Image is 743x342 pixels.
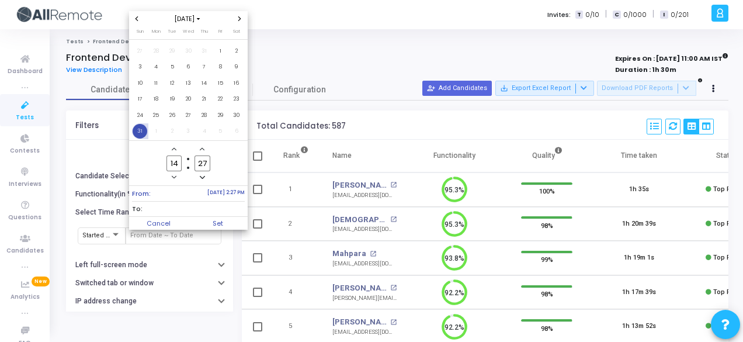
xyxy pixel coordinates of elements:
[168,28,176,34] span: Tue
[148,43,165,59] td: July 28, 2025
[181,76,196,91] span: 13
[228,75,245,91] td: August 16, 2025
[181,44,196,58] span: 30
[197,44,211,58] span: 31
[207,189,245,199] span: [DATE] 2:27 PM
[180,59,197,75] td: August 6, 2025
[213,60,228,74] span: 8
[213,44,228,58] span: 1
[229,60,244,74] span: 9
[165,44,179,58] span: 29
[180,107,197,123] td: August 27, 2025
[149,124,164,139] span: 1
[148,59,165,75] td: August 4, 2025
[213,75,229,91] td: August 15, 2025
[213,123,229,140] td: September 5, 2025
[181,60,196,74] span: 6
[228,27,245,39] th: Saturday
[213,43,229,59] td: August 1, 2025
[196,75,213,91] td: August 14, 2025
[148,107,165,123] td: August 25, 2025
[213,59,229,75] td: August 8, 2025
[196,107,213,123] td: August 28, 2025
[164,43,180,59] td: July 29, 2025
[213,124,228,139] span: 5
[129,217,189,230] button: Cancel
[165,92,179,106] span: 19
[181,92,196,106] span: 20
[133,124,147,139] span: 31
[148,91,165,108] td: August 18, 2025
[229,76,244,91] span: 16
[149,76,164,91] span: 11
[228,107,245,123] td: August 30, 2025
[229,108,244,123] span: 30
[171,14,206,24] span: [DATE]
[213,91,229,108] td: August 22, 2025
[132,91,148,108] td: August 17, 2025
[164,27,180,39] th: Tuesday
[180,91,197,108] td: August 20, 2025
[197,76,211,91] span: 14
[149,44,164,58] span: 28
[188,217,248,230] button: Set
[228,91,245,108] td: August 23, 2025
[196,27,213,39] th: Thursday
[149,60,164,74] span: 4
[213,92,228,106] span: 22
[132,75,148,91] td: August 10, 2025
[132,59,148,75] td: August 3, 2025
[228,59,245,75] td: August 9, 2025
[197,172,207,182] button: Minus a minute
[197,144,207,154] button: Add a minute
[183,28,194,34] span: Wed
[132,14,142,24] button: Previous month
[213,108,228,123] span: 29
[164,59,180,75] td: August 5, 2025
[137,28,144,34] span: Sun
[171,14,206,24] button: Choose month and year
[148,123,165,140] td: September 1, 2025
[197,124,211,139] span: 4
[165,76,179,91] span: 12
[229,92,244,106] span: 23
[165,60,179,74] span: 5
[165,108,179,123] span: 26
[164,75,180,91] td: August 12, 2025
[196,59,213,75] td: August 7, 2025
[180,27,197,39] th: Wednesday
[165,124,179,139] span: 2
[132,189,151,199] span: From:
[152,28,161,34] span: Mon
[218,28,222,34] span: Fri
[133,108,147,123] span: 24
[148,27,165,39] th: Monday
[132,27,148,39] th: Sunday
[228,43,245,59] td: August 2, 2025
[180,43,197,59] td: July 30, 2025
[133,60,147,74] span: 3
[133,76,147,91] span: 10
[132,123,148,140] td: August 31, 2025
[148,75,165,91] td: August 11, 2025
[169,172,179,182] button: Minus a hour
[133,44,147,58] span: 27
[228,123,245,140] td: September 6, 2025
[235,14,245,24] button: Next month
[233,28,240,34] span: Sat
[149,108,164,123] span: 25
[132,107,148,123] td: August 24, 2025
[180,75,197,91] td: August 13, 2025
[229,44,244,58] span: 2
[213,107,229,123] td: August 29, 2025
[200,28,208,34] span: Thu
[164,107,180,123] td: August 26, 2025
[196,123,213,140] td: September 4, 2025
[229,124,244,139] span: 6
[181,108,196,123] span: 27
[197,60,211,74] span: 7
[181,124,196,139] span: 3
[213,27,229,39] th: Friday
[196,91,213,108] td: August 21, 2025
